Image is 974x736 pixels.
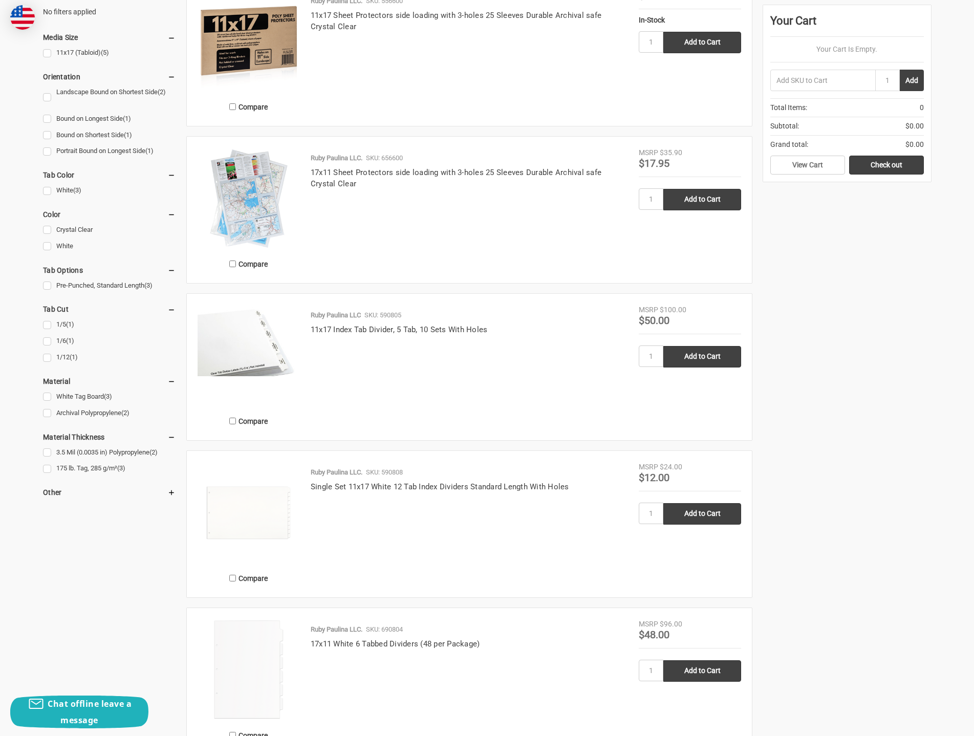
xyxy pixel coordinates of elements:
p: Your Cart Is Empty. [770,44,924,55]
span: $100.00 [660,306,686,314]
span: (1) [70,353,78,361]
input: Compare [229,575,236,581]
span: (1) [66,320,74,328]
span: $0.00 [905,139,924,150]
input: Add to Cart [663,503,741,525]
span: 0 [920,102,924,113]
span: (3) [144,282,153,289]
label: Compare [198,413,300,429]
a: Single Set 11x17 White 12 Tab Index Dividers Standard Length With Holes [311,482,569,491]
span: (3) [104,393,112,400]
a: Bound on Longest Side [43,112,176,126]
div: In-Stock [639,15,741,26]
span: (2) [149,448,158,456]
img: 17x11 White 6 Tabbed Dividers (48 per Package) [198,619,300,721]
input: Add to Cart [663,189,741,210]
p: Ruby Paulina LLC [311,310,361,320]
a: White [43,240,176,253]
h5: Orientation [43,71,176,83]
span: $96.00 [660,620,682,628]
div: MSRP [639,305,658,315]
div: MSRP [639,462,658,472]
h5: Material [43,375,176,387]
span: Subtotal: [770,121,799,132]
img: Ruby Paulina 17x11 Sheet Protectors side loading with 3-holes 25 Sleeves Durable Archival safe Cr... [198,147,300,250]
h5: Tab Options [43,264,176,276]
div: MSRP [639,619,658,630]
a: White [43,184,176,198]
p: SKU: 656600 [366,153,403,163]
a: Landscape Bound on Shortest Side [43,85,176,109]
span: (1) [145,147,154,155]
span: Grand total: [770,139,808,150]
a: 1/6 [43,334,176,348]
h5: Tab Color [43,169,176,181]
a: Archival Polypropylene [43,406,176,420]
button: Chat offline leave a message [10,696,148,728]
span: (3) [117,464,125,472]
p: Ruby Paulina LLC. [311,153,362,163]
a: Check out [849,156,924,175]
a: 1/5 [43,318,176,332]
a: 11x17 Index Tab Divider, 5 Tab, 10 Sets With Holes [198,305,300,407]
span: $0.00 [905,121,924,132]
a: 11x17 Index Tab Divider, 5 Tab, 10 Sets With Holes [311,325,488,334]
input: Compare [229,103,236,110]
div: MSRP [639,147,658,158]
span: (1) [123,115,131,122]
span: (1) [124,131,132,139]
a: 3.5 Mil (0.0035 in) Polypropylene [43,446,176,460]
a: View Cart [770,156,845,175]
span: (5) [101,49,109,56]
img: 11x17 Index Tab Divider, 5 Tab, 10 Sets With Holes [198,305,300,376]
span: $48.00 [639,629,669,641]
a: 11x17 (Tabloid) [43,46,176,60]
span: $35.90 [660,148,682,157]
a: Pre-Punched, Standard Length [43,279,176,293]
a: Crystal Clear [43,223,176,237]
h5: Material Thickness [43,431,176,443]
h5: Other [43,486,176,499]
input: Compare [229,418,236,424]
p: Ruby Paulina LLC. [311,624,362,635]
label: Compare [198,570,300,587]
span: $24.00 [660,463,682,471]
input: Add to Cart [663,346,741,367]
a: 1/12 [43,351,176,364]
span: Total Items: [770,102,807,113]
label: Compare [198,98,300,115]
p: Ruby Paulina LLC. [311,467,362,478]
p: SKU: 690804 [366,624,403,635]
a: Bound on Shortest Side [43,128,176,142]
span: (3) [73,186,81,194]
span: (2) [158,88,166,96]
span: $12.00 [639,471,669,484]
a: 17x11 White 6 Tabbed Dividers (48 per Package) [311,639,480,648]
span: $17.95 [639,157,669,169]
span: (2) [121,409,129,417]
input: Compare [229,261,236,267]
a: White Tag Board [43,390,176,404]
span: (1) [66,337,74,344]
input: Add to Cart [663,660,741,682]
img: Single Set 11x17 White 12 Tab Index Dividers Standard Length With Holes [198,462,300,564]
h5: Media Size [43,31,176,44]
a: 17x11 Sheet Protectors side loading with 3-holes 25 Sleeves Durable Archival safe Crystal Clear [311,168,601,189]
a: 175 lb. Tag, 285 g/m² [43,462,176,475]
h5: Color [43,208,176,221]
a: 11x17 Sheet Protectors side loading with 3-holes 25 Sleeves Durable Archival safe Crystal Clear [311,11,601,32]
div: Your Cart [770,12,924,37]
img: duty and tax information for United States [10,5,35,30]
input: Add SKU to Cart [770,70,875,91]
p: SKU: 590808 [366,467,403,478]
input: Add to Cart [663,32,741,53]
label: Compare [198,255,300,272]
span: Chat offline leave a message [48,698,132,726]
span: $50.00 [639,314,669,327]
p: SKU: 590805 [364,310,401,320]
button: Add [900,70,924,91]
a: Portrait Bound on Longest Side [43,144,176,158]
